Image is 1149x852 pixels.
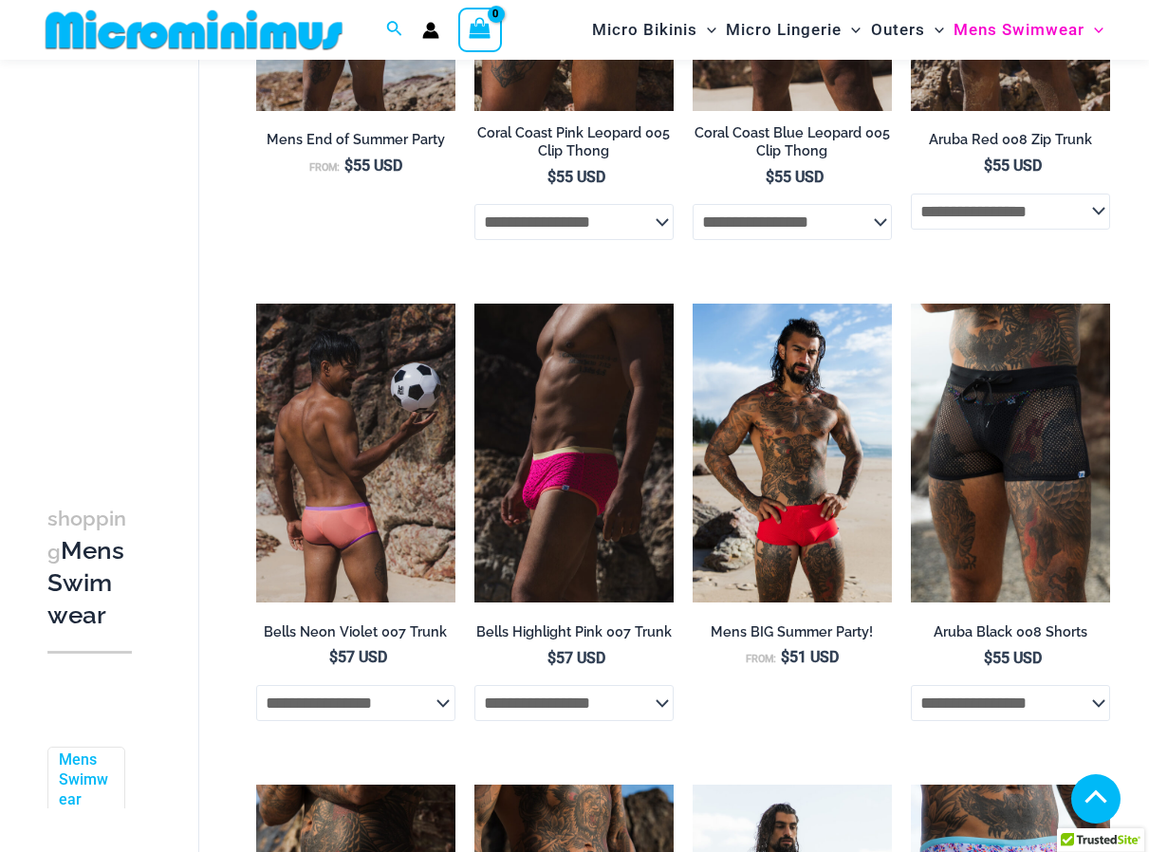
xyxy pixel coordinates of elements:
[693,124,892,159] h2: Coral Coast Blue Leopard 005 Clip Thong
[766,168,774,186] span: $
[954,6,1084,54] span: Mens Swimwear
[329,648,387,666] bdi: 57 USD
[693,124,892,167] a: Coral Coast Blue Leopard 005 Clip Thong
[911,304,1110,602] img: Aruba Black 008 Shorts 01
[38,9,350,51] img: MM SHOP LOGO FLAT
[911,131,1110,149] h2: Aruba Red 008 Zip Trunk
[474,623,674,648] a: Bells Highlight Pink 007 Trunk
[547,168,556,186] span: $
[474,304,674,602] img: Bells Highlight Pink 007 Trunk 04
[422,22,439,39] a: Account icon link
[866,6,949,54] a: OutersMenu ToggleMenu Toggle
[721,6,865,54] a: Micro LingerieMenu ToggleMenu Toggle
[329,648,338,666] span: $
[47,502,132,632] h3: Mens Swimwear
[911,131,1110,156] a: Aruba Red 008 Zip Trunk
[911,623,1110,641] h2: Aruba Black 008 Shorts
[766,168,824,186] bdi: 55 USD
[781,648,789,666] span: $
[474,304,674,602] a: Bells Highlight Pink 007 Trunk 04Bells Highlight Pink 007 Trunk 05Bells Highlight Pink 007 Trunk 05
[911,304,1110,602] a: Aruba Black 008 Shorts 01Aruba Black 008 Shorts 02Aruba Black 008 Shorts 02
[256,304,455,602] img: Bells Neon Violet 007 Trunk 04
[925,6,944,54] span: Menu Toggle
[547,649,556,667] span: $
[344,157,353,175] span: $
[842,6,861,54] span: Menu Toggle
[59,751,110,810] a: Mens Swimwear
[693,623,892,648] a: Mens BIG Summer Party!
[474,124,674,167] a: Coral Coast Pink Leopard 005 Clip Thong
[693,623,892,641] h2: Mens BIG Summer Party!
[781,648,839,666] bdi: 51 USD
[474,623,674,641] h2: Bells Highlight Pink 007 Trunk
[386,18,403,42] a: Search icon link
[984,649,992,667] span: $
[256,131,455,156] a: Mens End of Summer Party
[256,304,455,602] a: Bells Neon Violet 007 Trunk 01Bells Neon Violet 007 Trunk 04Bells Neon Violet 007 Trunk 04
[984,157,1042,175] bdi: 55 USD
[726,6,842,54] span: Micro Lingerie
[693,304,892,602] a: Bondi Red Spot 007 Trunks 06Bondi Red Spot 007 Trunks 11Bondi Red Spot 007 Trunks 11
[592,6,697,54] span: Micro Bikinis
[693,304,892,602] img: Bondi Red Spot 007 Trunks 06
[584,3,1111,57] nav: Site Navigation
[256,623,455,641] h2: Bells Neon Violet 007 Trunk
[871,6,925,54] span: Outers
[746,653,776,665] span: From:
[47,64,218,443] iframe: TrustedSite Certified
[344,157,402,175] bdi: 55 USD
[309,161,340,174] span: From:
[47,507,126,564] span: shopping
[984,157,992,175] span: $
[547,168,605,186] bdi: 55 USD
[984,649,1042,667] bdi: 55 USD
[697,6,716,54] span: Menu Toggle
[587,6,721,54] a: Micro BikinisMenu ToggleMenu Toggle
[458,8,502,51] a: View Shopping Cart, empty
[256,131,455,149] h2: Mens End of Summer Party
[1084,6,1103,54] span: Menu Toggle
[256,623,455,648] a: Bells Neon Violet 007 Trunk
[949,6,1108,54] a: Mens SwimwearMenu ToggleMenu Toggle
[474,124,674,159] h2: Coral Coast Pink Leopard 005 Clip Thong
[547,649,605,667] bdi: 57 USD
[911,623,1110,648] a: Aruba Black 008 Shorts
